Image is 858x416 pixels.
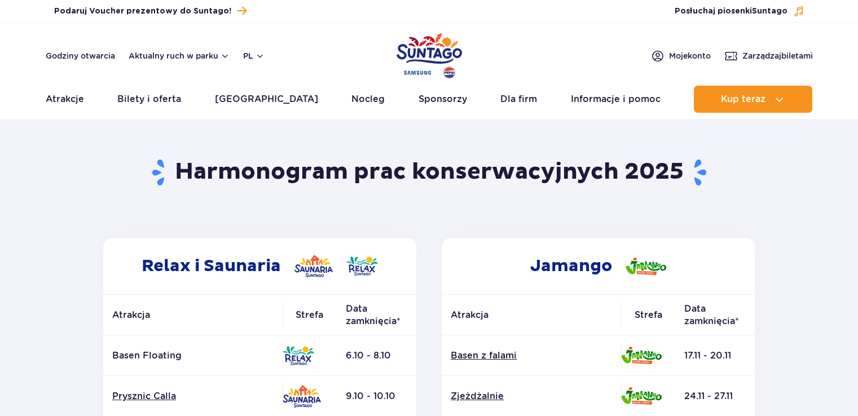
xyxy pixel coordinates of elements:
a: Godziny otwarcia [46,50,115,61]
span: Kup teraz [721,94,765,104]
span: Zarządzaj biletami [742,50,813,61]
a: [GEOGRAPHIC_DATA] [215,86,318,113]
span: Moje konto [669,50,711,61]
a: Nocleg [351,86,385,113]
th: Data zamknięcia* [675,295,755,335]
a: Zjeżdżalnie [451,390,612,402]
img: Saunaria [283,385,321,408]
td: 6.10 - 8.10 [337,335,416,376]
a: Informacje i pomoc [571,86,661,113]
button: Posłuchaj piosenkiSuntago [675,6,804,17]
a: Podaruj Voucher prezentowy do Suntago! [54,3,247,19]
a: Zarządzajbiletami [724,49,813,63]
th: Atrakcja [103,295,283,335]
h1: Harmonogram prac konserwacyjnych 2025 [99,158,759,187]
a: Bilety i oferta [117,86,181,113]
button: pl [243,50,265,61]
img: Relax [283,346,314,365]
th: Data zamknięcia* [337,295,416,335]
img: Relax [346,256,378,276]
button: Kup teraz [694,86,812,113]
a: Dla firm [500,86,537,113]
h2: Jamango [442,238,755,294]
th: Atrakcja [442,295,621,335]
a: Park of Poland [397,28,462,80]
a: Sponsorzy [419,86,467,113]
th: Strefa [283,295,337,335]
a: Mojekonto [651,49,711,63]
a: Atrakcje [46,86,84,113]
img: Jamango [621,387,662,405]
img: Jamango [621,347,662,364]
button: Aktualny ruch w parku [129,51,230,60]
span: Suntago [752,7,787,15]
span: Posłuchaj piosenki [675,6,787,17]
th: Strefa [621,295,675,335]
h2: Relax i Saunaria [103,238,416,294]
td: 17.11 - 20.11 [675,335,755,376]
a: Basen z falami [451,349,612,362]
a: Prysznic Calla [112,390,274,402]
p: Basen Floating [112,349,274,362]
span: Podaruj Voucher prezentowy do Suntago! [54,6,231,17]
img: Jamango [626,258,666,275]
img: Saunaria [294,255,333,277]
